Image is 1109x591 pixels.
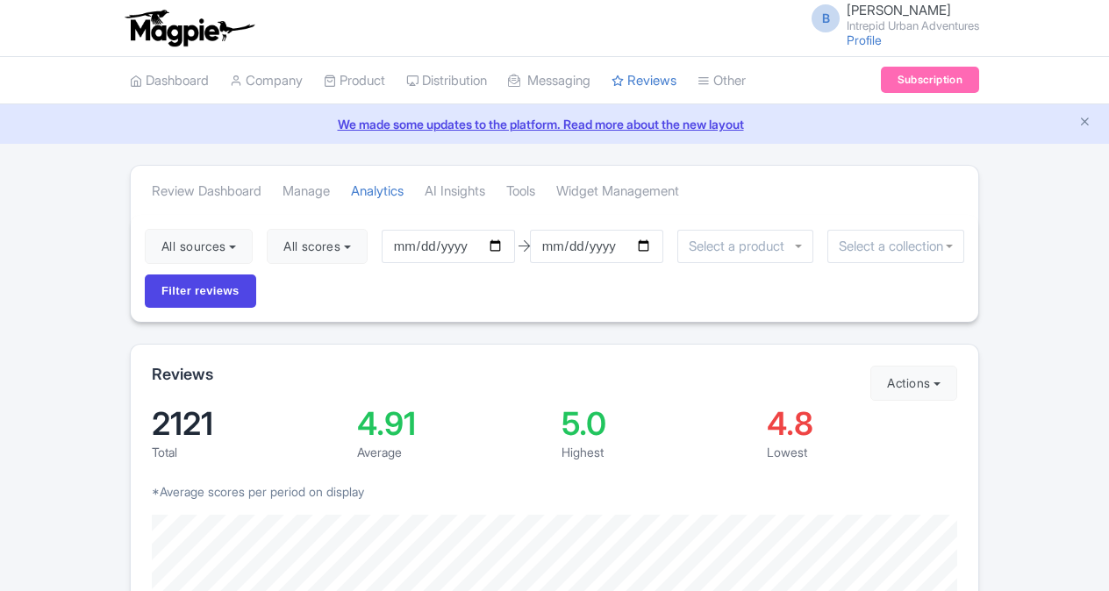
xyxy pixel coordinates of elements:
a: Subscription [881,67,979,93]
input: Select a collection [839,239,953,254]
div: 5.0 [562,408,753,439]
div: Lowest [767,443,958,461]
a: Distribution [406,57,487,105]
div: Average [357,443,548,461]
a: Dashboard [130,57,209,105]
a: We made some updates to the platform. Read more about the new layout [11,115,1098,133]
a: Company [230,57,303,105]
button: Close announcement [1078,113,1091,133]
a: Manage [283,167,330,216]
a: Widget Management [556,167,679,216]
button: All sources [145,229,253,264]
input: Select a product [689,239,794,254]
span: B [812,4,840,32]
a: Product [324,57,385,105]
img: logo-ab69f6fb50320c5b225c76a69d11143b.png [121,9,257,47]
a: AI Insights [425,167,485,216]
button: Actions [870,366,957,401]
div: Total [152,443,343,461]
a: Other [698,57,746,105]
a: Analytics [351,167,404,216]
span: [PERSON_NAME] [847,2,951,18]
a: Reviews [612,57,676,105]
a: Profile [847,32,882,47]
div: 4.8 [767,408,958,439]
a: B [PERSON_NAME] Intrepid Urban Adventures [801,4,979,32]
a: Messaging [508,57,590,105]
div: 2121 [152,408,343,439]
input: Filter reviews [145,274,256,308]
div: 4.91 [357,408,548,439]
p: *Average scores per period on display [152,482,957,501]
small: Intrepid Urban Adventures [847,20,979,32]
div: Highest [562,443,753,461]
button: All scores [267,229,368,264]
a: Tools [506,167,535,216]
a: Review Dashboard [152,167,261,216]
h2: Reviews [152,366,213,383]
